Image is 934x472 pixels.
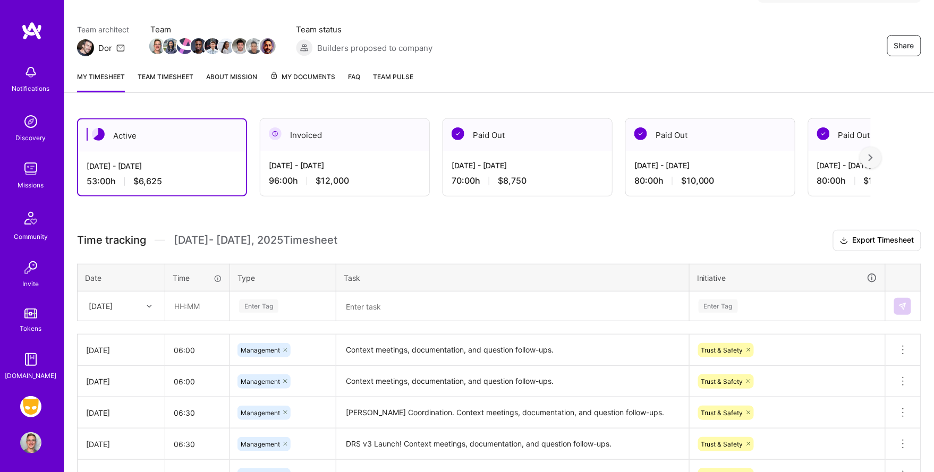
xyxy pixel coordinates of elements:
[260,38,276,54] img: Team Member Avatar
[247,37,261,55] a: Team Member Avatar
[269,127,282,140] img: Invoiced
[20,323,42,334] div: Tokens
[24,308,37,319] img: tokens
[206,71,257,92] a: About Mission
[869,154,873,161] img: right
[165,430,230,458] input: HH:MM
[246,38,262,54] img: Team Member Avatar
[337,336,688,365] textarea: Context meetings, documentation, and question follow-ups.
[241,377,280,385] span: Management
[164,37,178,55] a: Team Member Avatar
[206,37,219,55] a: Team Member Avatar
[20,257,41,278] img: Invite
[78,264,165,291] th: Date
[452,175,604,186] div: 70:00 h
[18,179,44,191] div: Missions
[260,119,429,151] div: Invoiced
[233,37,247,55] a: Team Member Avatar
[138,71,193,92] a: Team timesheet
[701,440,743,448] span: Trust & Safety
[18,205,44,231] img: Community
[14,231,48,242] div: Community
[634,127,647,140] img: Paid Out
[12,83,50,94] div: Notifications
[337,367,688,396] textarea: Context meetings, documentation, and question follow-ups.
[20,349,41,370] img: guide book
[697,272,878,284] div: Initiative
[20,62,41,83] img: bell
[894,40,914,51] span: Share
[699,298,738,314] div: Enter Tag
[348,71,360,92] a: FAQ
[166,292,229,320] input: HH:MM
[149,38,165,54] img: Team Member Avatar
[147,304,152,309] i: icon Chevron
[898,302,907,311] img: Submit
[20,111,41,132] img: discovery
[239,298,278,314] div: Enter Tag
[833,230,921,251] button: Export Timesheet
[218,38,234,54] img: Team Member Avatar
[634,160,786,171] div: [DATE] - [DATE]
[887,35,921,56] button: Share
[634,175,786,186] div: 80:00 h
[20,158,41,179] img: teamwork
[92,128,105,141] img: Active
[150,37,164,55] a: Team Member Avatar
[864,175,897,186] span: $10,000
[241,440,280,448] span: Management
[163,38,179,54] img: Team Member Avatar
[87,176,237,187] div: 53:00 h
[296,24,432,35] span: Team status
[20,396,41,417] img: Grindr: Product & Marketing
[77,234,146,247] span: Time tracking
[701,346,743,354] span: Trust & Safety
[270,71,335,83] span: My Documents
[191,38,207,54] img: Team Member Avatar
[219,37,233,55] a: Team Member Avatar
[681,175,715,186] span: $10,000
[5,370,57,381] div: [DOMAIN_NAME]
[337,398,688,427] textarea: [PERSON_NAME] Coordination. Context meetings, documentation, and question follow-ups.
[373,71,413,92] a: Team Pulse
[192,37,206,55] a: Team Member Avatar
[150,24,275,35] span: Team
[77,71,125,92] a: My timesheet
[296,39,313,56] img: Builders proposed to company
[16,132,46,143] div: Discovery
[626,119,795,151] div: Paid Out
[269,175,421,186] div: 96:00 h
[86,439,156,450] div: [DATE]
[174,234,337,247] span: [DATE] - [DATE] , 2025 Timesheet
[817,127,830,140] img: Paid Out
[443,119,612,151] div: Paid Out
[316,175,349,186] span: $12,000
[133,176,162,187] span: $6,625
[205,38,220,54] img: Team Member Avatar
[498,175,527,186] span: $8,750
[840,235,848,246] i: icon Download
[241,409,280,417] span: Management
[165,336,230,364] input: HH:MM
[232,38,248,54] img: Team Member Avatar
[116,44,125,52] i: icon Mail
[86,407,156,418] div: [DATE]
[23,278,39,289] div: Invite
[98,42,112,54] div: Dor
[21,21,43,40] img: logo
[86,345,156,356] div: [DATE]
[20,432,41,453] img: User Avatar
[261,37,275,55] a: Team Member Avatar
[165,367,230,396] input: HH:MM
[78,119,246,152] div: Active
[452,160,604,171] div: [DATE] - [DATE]
[77,39,94,56] img: Team Architect
[336,264,690,291] th: Task
[230,264,336,291] th: Type
[701,409,743,417] span: Trust & Safety
[317,42,432,54] span: Builders proposed to company
[86,376,156,387] div: [DATE]
[452,127,464,140] img: Paid Out
[701,377,743,385] span: Trust & Safety
[77,24,129,35] span: Team architect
